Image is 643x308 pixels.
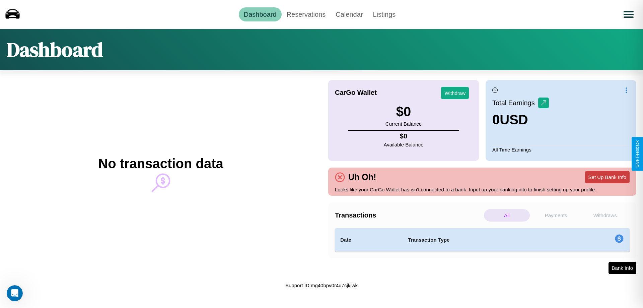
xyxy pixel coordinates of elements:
[331,7,368,21] a: Calendar
[368,7,401,21] a: Listings
[385,104,422,119] h3: $ 0
[282,7,331,21] a: Reservations
[345,172,379,182] h4: Uh Oh!
[441,87,469,99] button: Withdraw
[98,156,223,171] h2: No transaction data
[492,112,549,127] h3: 0 USD
[408,236,560,244] h4: Transaction Type
[492,145,630,154] p: All Time Earnings
[492,97,538,109] p: Total Earnings
[7,36,103,63] h1: Dashboard
[285,281,358,290] p: Support ID: mg40bpv0r4u7cjkjwk
[582,209,628,222] p: Withdraws
[484,209,530,222] p: All
[239,7,282,21] a: Dashboard
[619,5,638,24] button: Open menu
[385,119,422,128] p: Current Balance
[340,236,397,244] h4: Date
[609,262,636,274] button: Bank Info
[533,209,579,222] p: Payments
[384,132,424,140] h4: $ 0
[335,185,630,194] p: Looks like your CarGo Wallet has isn't connected to a bank. Input up your banking info to finish ...
[335,89,377,97] h4: CarGo Wallet
[7,285,23,301] iframe: Intercom live chat
[585,171,630,183] button: Set Up Bank Info
[635,140,640,168] div: Give Feedback
[335,211,482,219] h4: Transactions
[335,228,630,252] table: simple table
[384,140,424,149] p: Available Balance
